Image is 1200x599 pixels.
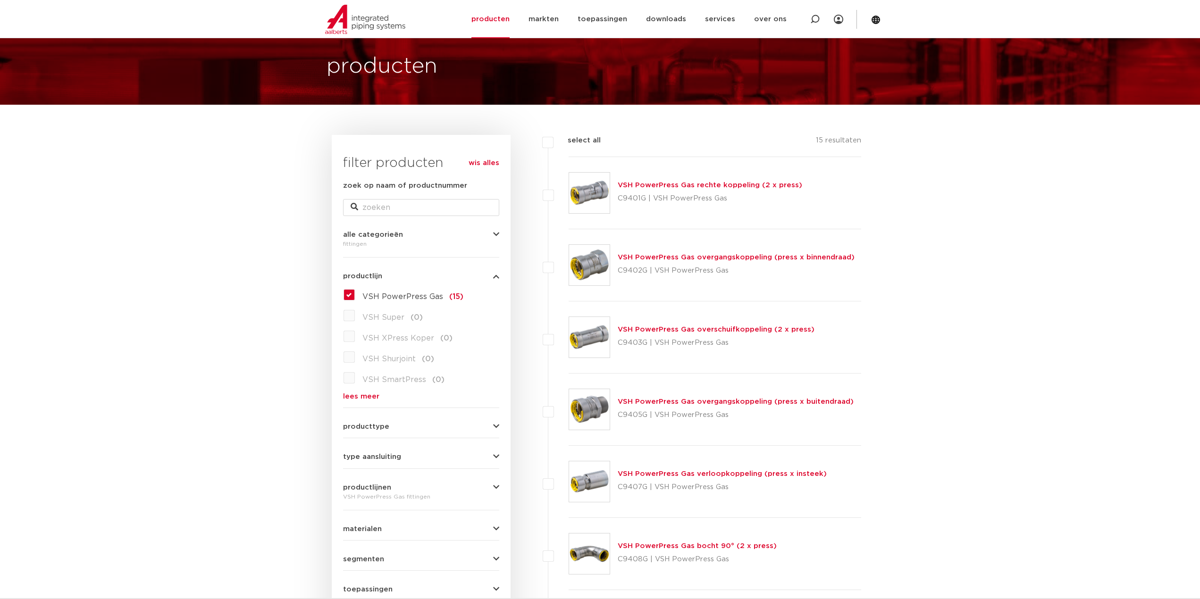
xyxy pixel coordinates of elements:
span: VSH PowerPress Gas [362,293,443,300]
a: VSH PowerPress Gas verloopkoppeling (press x insteek) [618,470,827,477]
button: alle categorieën [343,231,499,238]
h3: filter producten [343,154,499,173]
span: VSH Super [362,314,404,321]
a: VSH PowerPress Gas rechte koppeling (2 x press) [618,182,802,189]
span: (15) [449,293,463,300]
a: wis alles [469,158,499,169]
label: zoek op naam of productnummer [343,180,467,191]
span: (0) [411,314,423,321]
button: producttype [343,423,499,430]
span: VSH XPress Koper [362,334,434,342]
img: Thumbnail for VSH PowerPress Gas overschuifkoppeling (2 x press) [569,317,610,358]
button: productlijnen [343,484,499,491]
span: toepassingen [343,586,393,593]
span: type aansluiting [343,453,401,460]
h1: producten [327,51,437,82]
span: alle categorieën [343,231,403,238]
span: productlijn [343,273,382,280]
a: lees meer [343,393,499,400]
button: productlijn [343,273,499,280]
p: C9408G | VSH PowerPress Gas [618,552,777,567]
a: VSH PowerPress Gas overgangskoppeling (press x binnendraad) [618,254,855,261]
a: VSH PowerPress Gas bocht 90° (2 x press) [618,542,777,549]
p: C9402G | VSH PowerPress Gas [618,263,855,278]
img: Thumbnail for VSH PowerPress Gas overgangskoppeling (press x binnendraad) [569,245,610,285]
p: C9403G | VSH PowerPress Gas [618,335,814,350]
img: Thumbnail for VSH PowerPress Gas bocht 90° (2 x press) [569,533,610,574]
span: VSH SmartPress [362,376,426,383]
span: VSH Shurjoint [362,355,416,363]
p: C9407G | VSH PowerPress Gas [618,480,827,495]
img: Thumbnail for VSH PowerPress Gas rechte koppeling (2 x press) [569,173,610,213]
button: toepassingen [343,586,499,593]
button: segmenten [343,556,499,563]
p: C9401G | VSH PowerPress Gas [618,191,802,206]
img: Thumbnail for VSH PowerPress Gas overgangskoppeling (press x buitendraad) [569,389,610,430]
span: materialen [343,525,382,532]
span: productlijnen [343,484,391,491]
span: segmenten [343,556,384,563]
span: (0) [432,376,445,383]
div: VSH PowerPress Gas fittingen [343,491,499,502]
a: VSH PowerPress Gas overgangskoppeling (press x buitendraad) [618,398,854,405]
p: 15 resultaten [816,135,861,150]
input: zoeken [343,199,499,216]
span: producttype [343,423,389,430]
p: C9405G | VSH PowerPress Gas [618,408,854,423]
label: select all [554,135,601,146]
button: materialen [343,525,499,532]
div: fittingen [343,238,499,250]
button: type aansluiting [343,453,499,460]
span: (0) [440,334,453,342]
a: VSH PowerPress Gas overschuifkoppeling (2 x press) [618,326,814,333]
span: (0) [422,355,434,363]
img: Thumbnail for VSH PowerPress Gas verloopkoppeling (press x insteek) [569,461,610,502]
